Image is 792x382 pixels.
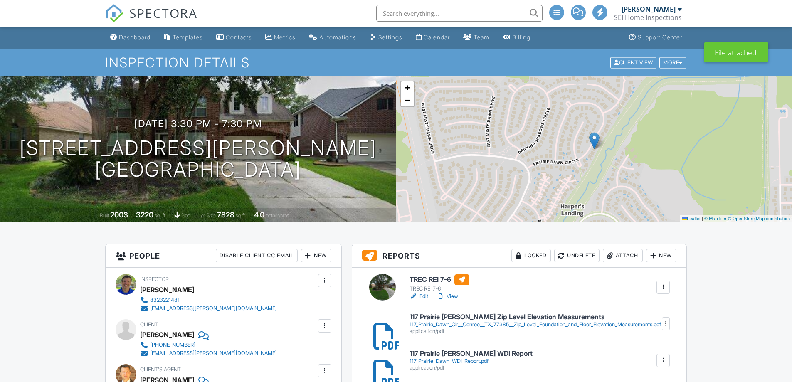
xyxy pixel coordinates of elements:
[181,212,190,219] span: slab
[140,341,277,349] a: [PHONE_NUMBER]
[140,283,194,296] div: [PERSON_NAME]
[437,292,458,301] a: View
[474,34,489,41] div: Team
[405,82,410,93] span: +
[105,4,123,22] img: The Best Home Inspection Software - Spectora
[554,249,600,262] div: Undelete
[100,212,109,219] span: Built
[274,34,296,41] div: Metrics
[140,321,158,328] span: Client
[150,297,180,303] div: 8323221481
[216,249,298,262] div: Disable Client CC Email
[140,328,194,341] div: [PERSON_NAME]
[410,286,469,292] div: TREC REI 7-6
[499,30,534,45] a: Billing
[110,210,128,219] div: 2003
[405,95,410,105] span: −
[511,249,551,262] div: Locked
[106,244,341,268] h3: People
[20,137,377,181] h1: [STREET_ADDRESS][PERSON_NAME] [GEOGRAPHIC_DATA]
[155,212,166,219] span: sq. ft.
[150,305,277,312] div: [EMAIL_ADDRESS][PERSON_NAME][DOMAIN_NAME]
[140,304,277,313] a: [EMAIL_ADDRESS][PERSON_NAME][DOMAIN_NAME]
[173,34,203,41] div: Templates
[460,30,493,45] a: Team
[610,57,656,68] div: Client View
[140,349,277,357] a: [EMAIL_ADDRESS][PERSON_NAME][DOMAIN_NAME]
[410,365,533,371] div: application/pdf
[150,342,195,348] div: [PHONE_NUMBER]
[136,210,153,219] div: 3220
[107,30,154,45] a: Dashboard
[424,34,450,41] div: Calendar
[306,30,360,45] a: Automations (Basic)
[622,5,676,13] div: [PERSON_NAME]
[134,118,262,129] h3: [DATE] 3:30 pm - 7:30 pm
[704,42,768,62] div: File attached!
[410,328,661,335] div: application/pdf
[638,34,682,41] div: Support Center
[702,216,703,221] span: |
[378,34,402,41] div: Settings
[410,274,469,293] a: TREC REI 7-6 TREC REI 7-6
[105,55,687,70] h1: Inspection Details
[160,30,206,45] a: Templates
[410,313,661,335] a: 117 Prairie [PERSON_NAME] Zip Level Elevation Measurements 117_Prairie_Dawn_Cir__Conroe__TX_77385...
[226,34,252,41] div: Contacts
[704,216,727,221] a: © MapTiler
[646,249,676,262] div: New
[140,276,169,282] span: Inspector
[589,132,600,149] img: Marker
[119,34,151,41] div: Dashboard
[410,313,661,321] h6: 117 Prairie [PERSON_NAME] Zip Level Elevation Measurements
[140,366,181,372] span: Client's Agent
[236,212,246,219] span: sq.ft.
[410,358,533,365] div: 117_Prairie_Dawn_WDI_Report.pdf
[401,81,414,94] a: Zoom in
[213,30,255,45] a: Contacts
[728,216,790,221] a: © OpenStreetMap contributors
[254,210,264,219] div: 4.0
[129,4,197,22] span: SPECTORA
[366,30,406,45] a: Settings
[410,274,469,285] h6: TREC REI 7-6
[105,11,197,29] a: SPECTORA
[150,350,277,357] div: [EMAIL_ADDRESS][PERSON_NAME][DOMAIN_NAME]
[626,30,686,45] a: Support Center
[319,34,356,41] div: Automations
[512,34,530,41] div: Billing
[262,30,299,45] a: Metrics
[140,296,277,304] a: 8323221481
[682,216,701,221] a: Leaflet
[266,212,289,219] span: bathrooms
[217,210,234,219] div: 7828
[410,350,533,357] h6: 117 Prairie [PERSON_NAME] WDI Report
[410,321,661,328] div: 117_Prairie_Dawn_Cir__Conroe__TX_77385__Zip_Level_Foundation_and_Floor_Elevation_Measurements.pdf
[412,30,453,45] a: Calendar
[401,94,414,106] a: Zoom out
[614,13,682,22] div: SEI Home Inspections
[376,5,543,22] input: Search everything...
[198,212,216,219] span: Lot Size
[659,57,686,68] div: More
[410,350,533,371] a: 117 Prairie [PERSON_NAME] WDI Report 117_Prairie_Dawn_WDI_Report.pdf application/pdf
[352,244,687,268] h3: Reports
[603,249,643,262] div: Attach
[410,292,428,301] a: Edit
[609,59,659,65] a: Client View
[301,249,331,262] div: New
